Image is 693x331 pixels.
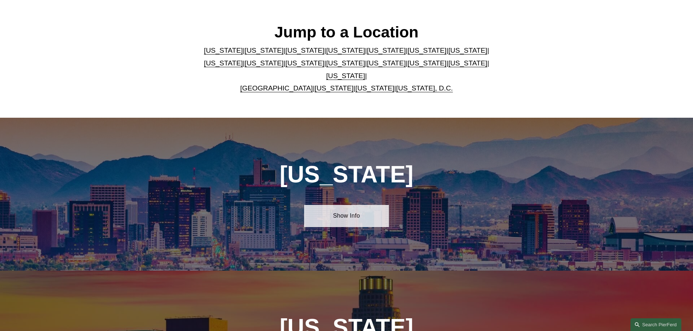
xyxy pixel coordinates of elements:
[286,59,324,67] a: [US_STATE]
[198,23,495,41] h2: Jump to a Location
[630,318,681,331] a: Search this site
[204,59,243,67] a: [US_STATE]
[326,59,365,67] a: [US_STATE]
[245,47,284,54] a: [US_STATE]
[407,47,446,54] a: [US_STATE]
[448,59,487,67] a: [US_STATE]
[367,47,406,54] a: [US_STATE]
[198,44,495,94] p: | | | | | | | | | | | | | | | | | |
[240,161,453,188] h1: [US_STATE]
[367,59,406,67] a: [US_STATE]
[245,59,284,67] a: [US_STATE]
[240,84,313,92] a: [GEOGRAPHIC_DATA]
[448,47,487,54] a: [US_STATE]
[355,84,394,92] a: [US_STATE]
[407,59,446,67] a: [US_STATE]
[315,84,354,92] a: [US_STATE]
[396,84,453,92] a: [US_STATE], D.C.
[326,72,365,80] a: [US_STATE]
[204,47,243,54] a: [US_STATE]
[286,47,324,54] a: [US_STATE]
[304,205,389,227] a: Show Info
[326,47,365,54] a: [US_STATE]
